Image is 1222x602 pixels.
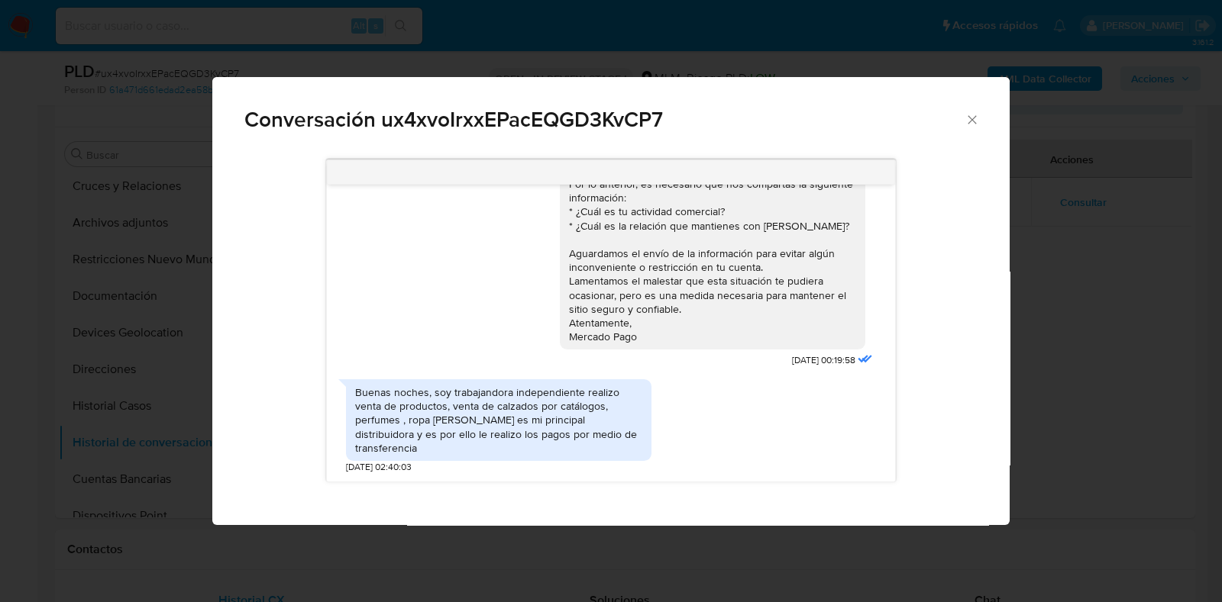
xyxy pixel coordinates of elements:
span: [DATE] 00:19:58 [792,354,855,367]
span: Conversación ux4xvoIrxxEPacEQGD3KvCP7 [244,109,965,130]
div: Comunicación [212,77,1010,526]
span: [DATE] 02:40:03 [346,461,412,474]
button: Cerrar [965,112,978,126]
div: Buenas noches, soy trabajandora independiente realizo venta de productos, venta de calzados por c... [355,385,642,455]
div: Estimado usuario, Te comunicamos que de acuerdo con las políticas de control [PERSON_NAME] Pago, ... [569,121,856,343]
